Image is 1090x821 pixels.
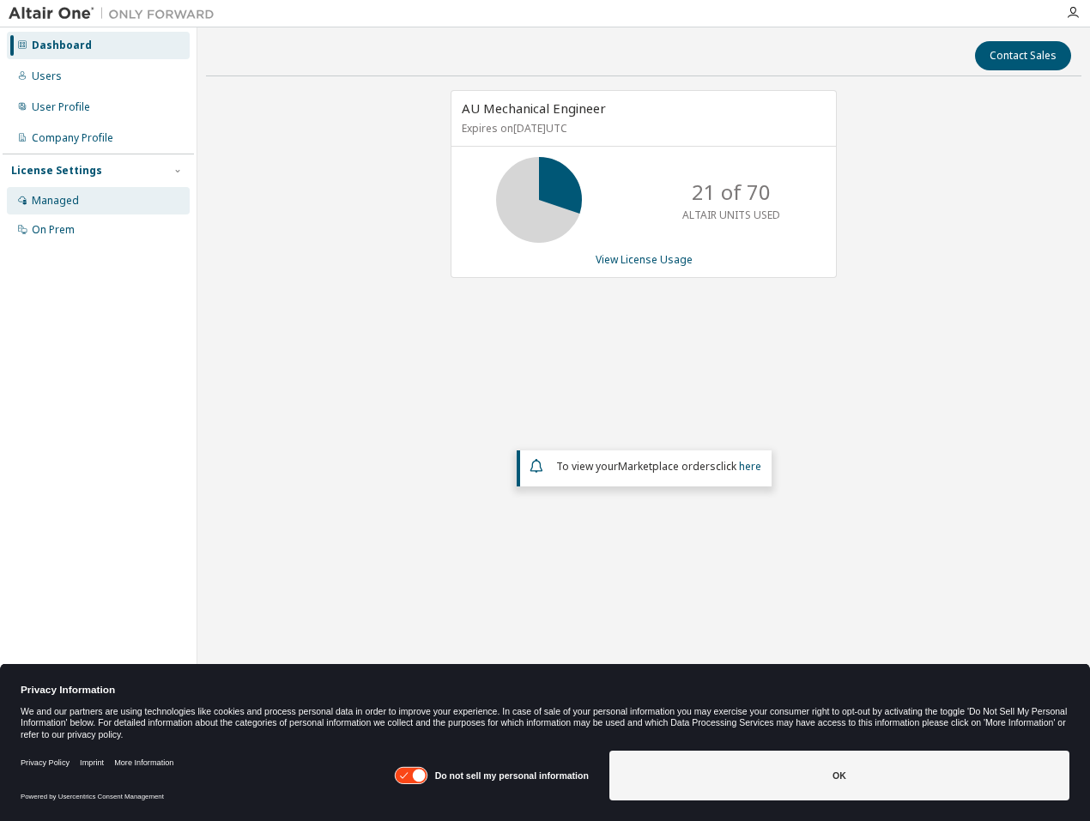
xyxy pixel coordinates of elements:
[32,100,90,114] div: User Profile
[692,178,771,207] p: 21 of 70
[32,194,79,208] div: Managed
[462,100,606,117] span: AU Mechanical Engineer
[11,164,102,178] div: License Settings
[618,459,716,474] em: Marketplace orders
[739,459,761,474] a: here
[975,41,1071,70] button: Contact Sales
[32,39,92,52] div: Dashboard
[556,459,761,474] span: To view your click
[9,5,223,22] img: Altair One
[32,131,113,145] div: Company Profile
[32,223,75,237] div: On Prem
[682,208,780,222] p: ALTAIR UNITS USED
[596,252,693,267] a: View License Usage
[32,69,62,83] div: Users
[462,121,821,136] p: Expires on [DATE] UTC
